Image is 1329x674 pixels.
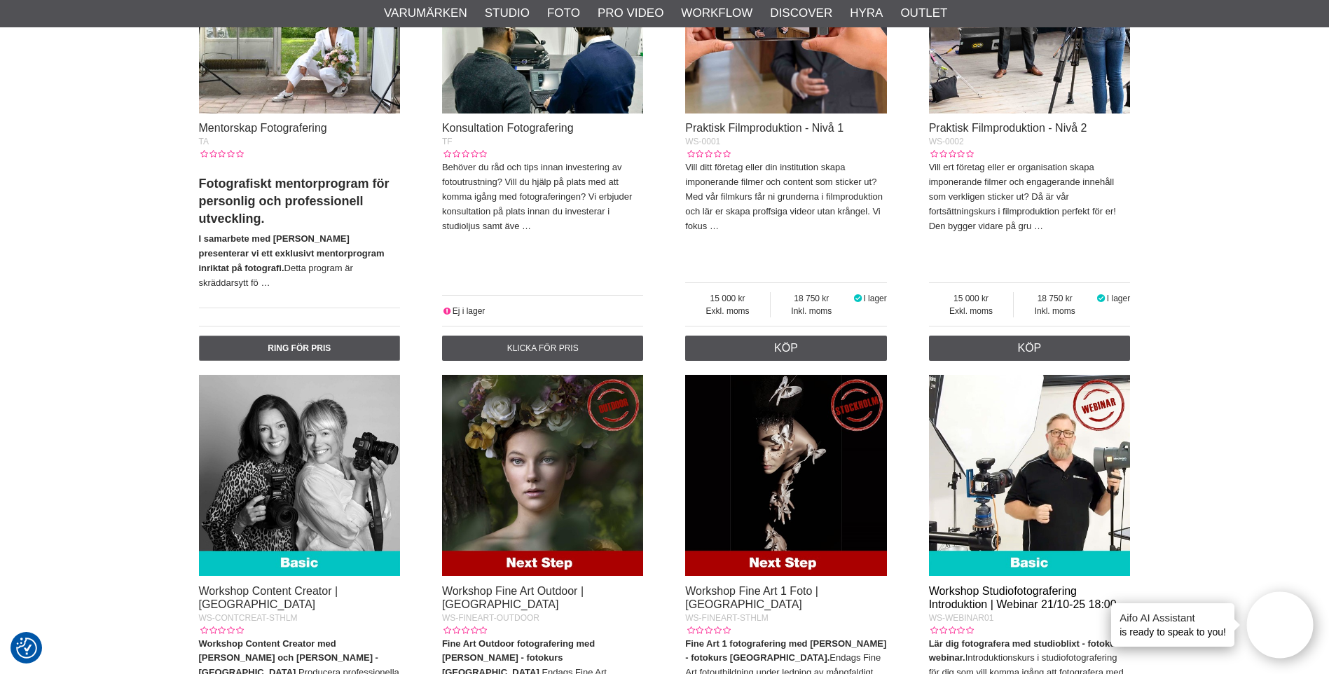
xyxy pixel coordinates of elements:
[442,624,487,637] div: Kundbetyg: 0
[929,375,1131,577] img: Workshop Studiofotografering Introduktion | Webinar 21/10-25 18:00
[929,122,1087,134] a: Praktisk Filmproduktion - Nivå 2
[681,4,752,22] a: Workflow
[929,137,964,146] span: WS-0002
[710,221,719,231] a: …
[442,375,644,577] img: Workshop Fine Art Outdoor | Stockholm
[442,306,453,316] i: Ej i lager
[199,336,401,361] a: Ring för pris
[442,160,644,233] p: Behöver du råd och tips innan investering av fotoutrustning? Vill du hjälp på plats med att komma...
[929,160,1131,233] p: Vill ert företag eller er organisation skapa imponerande filmer och engagerande innehåll som verk...
[199,122,327,134] a: Mentorskap Fotografering
[261,277,270,288] a: …
[685,148,730,160] div: Kundbetyg: 0
[1120,610,1226,625] h4: Aifo AI Assistant
[771,292,853,305] span: 18 750
[863,294,886,303] span: I lager
[929,305,1014,317] span: Exkl. moms
[442,613,539,623] span: WS-FINEART-OUTDOOR
[929,292,1014,305] span: 15 000
[16,635,37,661] button: Samtyckesinställningar
[685,375,887,577] img: Workshop Fine Art 1 Foto | Stockholm
[442,122,574,134] a: Konsultation Fotografering
[685,585,818,610] a: Workshop Fine Art 1 Foto | [GEOGRAPHIC_DATA]
[442,585,584,610] a: Workshop Fine Art Outdoor | [GEOGRAPHIC_DATA]
[1096,294,1107,303] i: I lager
[770,4,832,22] a: Discover
[685,613,768,623] span: WS-FINEART-STHLM
[199,148,244,160] div: Kundbetyg: 0
[199,613,298,623] span: WS-CONTCREAT-STHLM
[442,137,453,146] span: TF
[547,4,580,22] a: Foto
[685,305,770,317] span: Exkl. moms
[453,306,486,316] span: Ej i lager
[199,624,244,637] div: Kundbetyg: 0
[685,638,886,663] strong: Fine Art 1 fotografering med [PERSON_NAME] - fotokurs [GEOGRAPHIC_DATA].
[199,137,209,146] span: TA
[685,292,770,305] span: 15 000
[929,585,1117,610] a: Workshop Studiofotografering Introduktion | Webinar 21/10-25 18:00
[929,613,994,623] span: WS-WEBINAR01
[685,122,843,134] a: Praktisk Filmproduktion - Nivå 1
[199,375,401,577] img: Workshop Content Creator | Stockholm
[1111,603,1234,647] div: is ready to speak to you!
[685,137,720,146] span: WS-0001
[1014,305,1096,317] span: Inkl. moms
[685,336,887,361] a: Köp
[1014,292,1096,305] span: 18 750
[685,624,730,637] div: Kundbetyg: 0
[771,305,853,317] span: Inkl. moms
[522,221,531,231] a: …
[929,638,1124,663] strong: Lär dig fotografera med studioblixt - fotokurs webinar.
[1107,294,1130,303] span: I lager
[853,294,864,303] i: I lager
[685,160,887,233] p: Vill ditt företag eller din institution skapa imponerande filmer och content som sticker ut? Med ...
[199,585,338,610] a: Workshop Content Creator | [GEOGRAPHIC_DATA]
[1034,221,1043,231] a: …
[485,4,530,22] a: Studio
[16,638,37,659] img: Revisit consent button
[199,232,401,290] p: Detta program är skräddarsytt fö
[442,336,644,361] a: Klicka för pris
[442,148,487,160] div: Kundbetyg: 0
[850,4,883,22] a: Hyra
[598,4,663,22] a: Pro Video
[929,336,1131,361] a: Köp
[199,175,401,228] h2: Fotografiskt mentorprogram för personlig och professionell utveckling.
[900,4,947,22] a: Outlet
[199,233,385,273] strong: I samarbete med [PERSON_NAME] presenterar vi ett exklusivt mentorprogram inriktat på fotografi.
[384,4,467,22] a: Varumärken
[929,624,974,637] div: Kundbetyg: 0
[929,148,974,160] div: Kundbetyg: 0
